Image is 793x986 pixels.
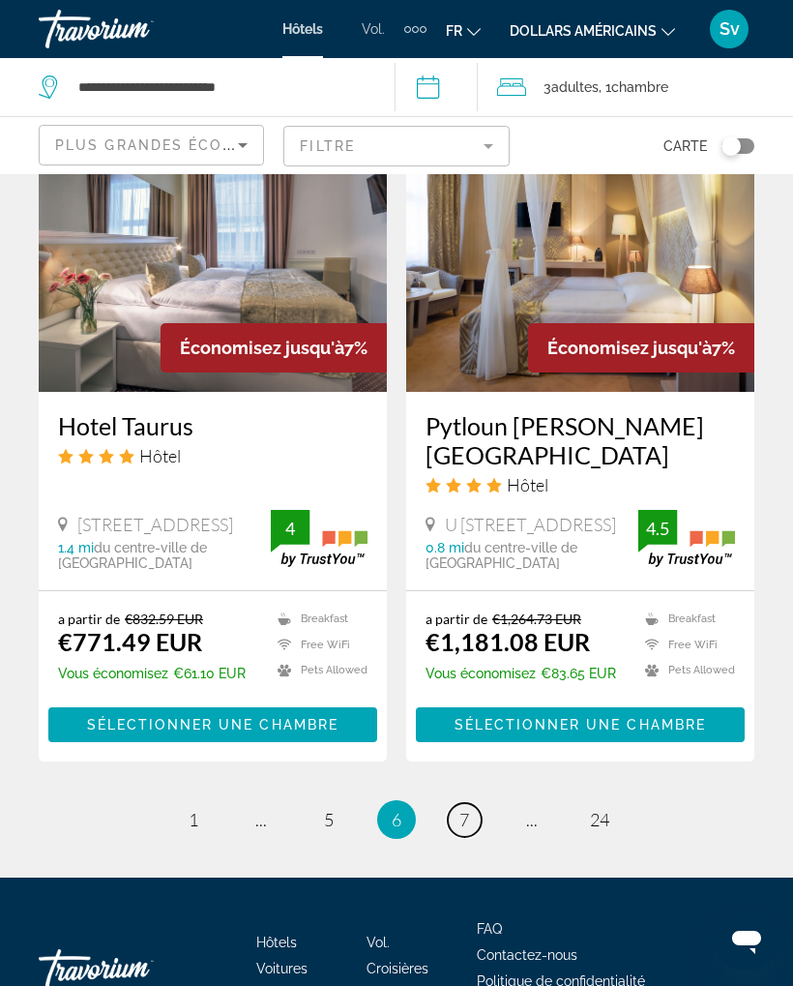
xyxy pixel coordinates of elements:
[268,611,367,627] li: Breakfast
[189,809,198,830] span: 1
[507,474,548,495] span: Hôtel
[58,411,367,440] a: Hotel Taurus
[256,935,297,950] a: Hôtels
[256,961,308,976] a: Voitures
[716,909,778,971] iframe: Bouton de lancement de la fenêtre de messagerie
[720,18,740,39] font: Sv
[39,4,232,54] a: Travorium
[58,445,367,466] div: 4 star Hotel
[426,411,735,469] a: Pytloun [PERSON_NAME][GEOGRAPHIC_DATA]
[611,79,668,95] span: Chambre
[459,809,469,830] span: 7
[139,445,181,466] span: Hôtel
[55,134,248,157] mat-select: Sort by
[39,82,387,392] img: Hotel image
[638,517,677,540] div: 4.5
[58,611,120,627] span: a partir de
[395,58,479,116] button: Check-in date: Oct 2, 2025 Check-out date: Oct 8, 2025
[547,338,712,358] span: Économisez jusqu'à
[55,137,286,153] span: Plus grandes économies
[510,23,657,39] font: dollars américains
[271,510,367,567] img: trustyou-badge.svg
[324,809,334,830] span: 5
[704,9,754,49] button: Menu utilisateur
[426,611,487,627] span: a partir de
[48,707,377,742] button: Sélectionner une chambre
[426,540,464,555] span: 0.8 mi
[445,514,616,535] span: U [STREET_ADDRESS]
[590,809,609,830] span: 24
[492,611,581,627] del: €1,264.73 EUR
[477,921,502,937] a: FAQ
[58,666,168,681] span: Vous économisez
[635,611,735,627] li: Breakfast
[283,125,509,167] button: Filter
[58,627,202,656] ins: €771.49 EUR
[58,666,246,681] p: €61.10 EUR
[58,540,94,555] span: 1.4 mi
[510,16,675,45] button: Changer de devise
[125,611,203,627] del: €832.59 EUR
[48,712,377,733] a: Sélectionner une chambre
[707,137,754,155] button: Toggle map
[426,666,536,681] span: Vous économisez
[446,16,481,45] button: Changer de langue
[638,510,735,567] img: trustyou-badge.svg
[426,666,616,681] p: €83.65 EUR
[426,474,735,495] div: 4 star Hotel
[477,947,577,963] a: Contactez-nous
[367,961,428,976] a: Croisières
[255,809,267,830] span: ...
[416,712,745,733] a: Sélectionner une chambre
[87,717,338,732] span: Sélectionner une chambre
[271,517,309,540] div: 4
[528,323,754,373] div: 7%
[551,79,599,95] span: Adultes
[180,338,344,358] span: Économisez jusqu'à
[635,637,735,653] li: Free WiFi
[406,82,754,392] img: Hotel image
[362,21,385,37] a: Vol.
[392,809,401,830] span: 6
[599,74,668,101] span: , 1
[58,540,207,571] span: du centre-ville de [GEOGRAPHIC_DATA]
[268,662,367,678] li: Pets Allowed
[543,74,599,101] span: 3
[478,58,793,116] button: Travelers: 3 adults, 0 children
[367,935,390,950] a: Vol.
[161,323,387,373] div: 7%
[526,809,538,830] span: ...
[455,717,706,732] span: Sélectionner une chambre
[282,21,323,37] a: Hôtels
[446,23,462,39] font: fr
[416,707,745,742] button: Sélectionner une chambre
[404,14,426,45] button: Éléments de navigation supplémentaires
[77,514,233,535] span: [STREET_ADDRESS]
[426,627,590,656] ins: €1,181.08 EUR
[268,637,367,653] li: Free WiFi
[635,662,735,678] li: Pets Allowed
[39,800,754,839] nav: Pagination
[426,540,577,571] span: du centre-ville de [GEOGRAPHIC_DATA]
[663,133,707,160] span: Carte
